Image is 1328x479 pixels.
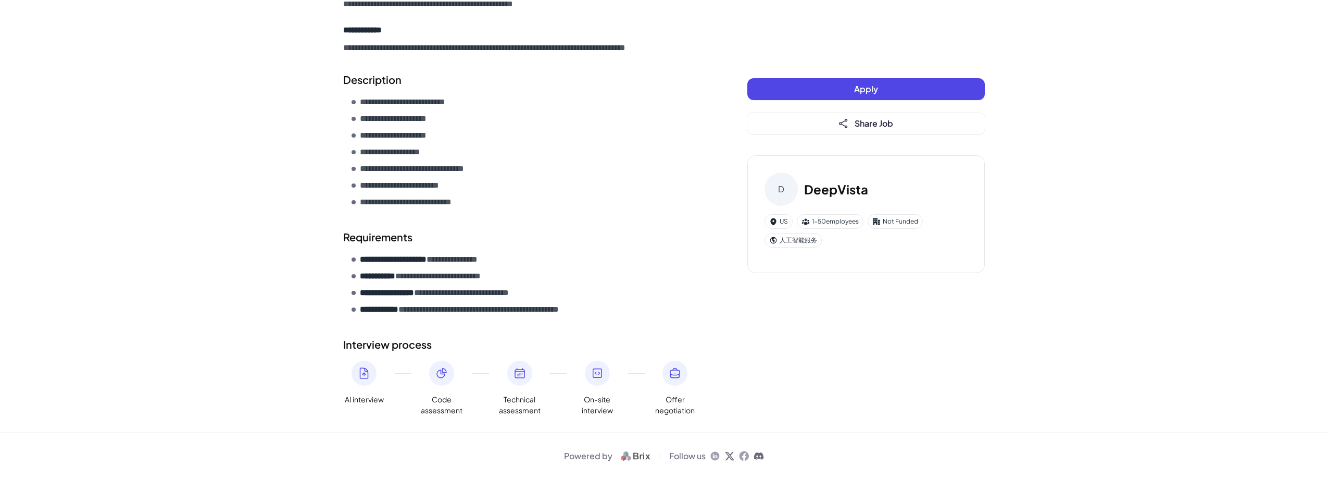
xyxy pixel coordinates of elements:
div: 1-50 employees [797,214,863,229]
h2: Requirements [343,229,706,245]
img: logo [617,450,655,462]
span: On-site interview [577,394,618,416]
h3: DeepVista [804,180,868,199]
div: D [765,173,798,206]
h2: Description [343,72,706,88]
span: Offer negotiation [654,394,696,416]
div: Not Funded [868,214,923,229]
div: 人工智能服务 [765,233,822,248]
h2: Interview process [343,337,706,352]
span: Follow us [669,450,706,462]
span: Share Job [855,118,893,129]
span: Apply [854,83,878,94]
span: Code assessment [421,394,462,416]
button: Apply [747,78,985,100]
div: US [765,214,793,229]
button: Share Job [747,113,985,134]
span: AI interview [345,394,384,405]
span: Powered by [564,450,612,462]
span: Technical assessment [499,394,541,416]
